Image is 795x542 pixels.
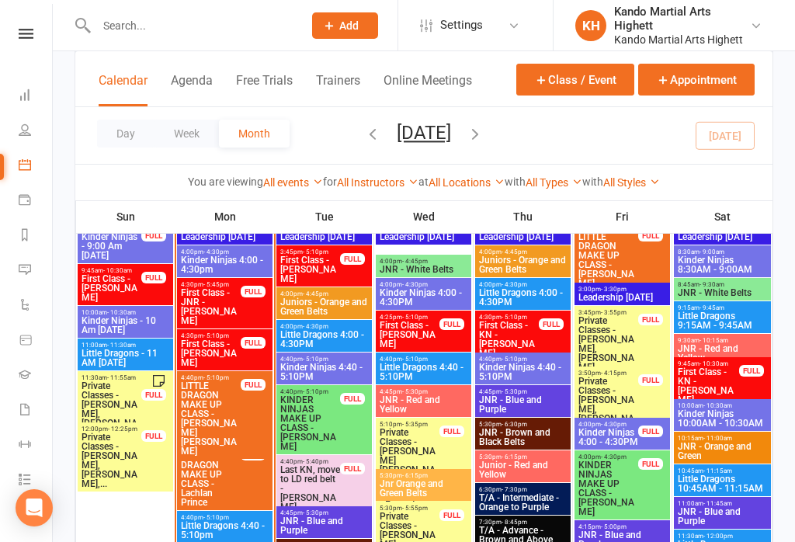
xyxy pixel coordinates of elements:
span: 11:30am [677,533,768,540]
span: Kinder Ninjas 4:00 - 4:30pm [180,255,269,274]
span: 3:45pm [279,248,341,255]
span: JNR - Blue and Purple [279,516,369,535]
th: Thu [474,200,573,233]
div: FULL [638,314,663,325]
button: Agenda [171,73,213,106]
span: 6:30pm [478,486,568,493]
span: - 4:30pm [502,281,527,288]
span: 4:45pm [279,509,369,516]
span: - 5:10pm [502,314,527,321]
span: - 10:30am [700,360,728,367]
span: First Class - [PERSON_NAME] [279,255,341,283]
span: - 5:30pm [402,388,428,395]
span: KINDER NINJAS MAKE UP CLASS - [PERSON_NAME] [279,395,341,451]
span: - 5:10pm [402,314,428,321]
span: Little Dragons 4:00 - 4:30PM [279,330,369,349]
span: Jnr Orange and Green Belts [379,479,468,498]
span: Kinder Ninjas - 9:00 Am [DATE] [81,232,142,260]
span: 4:00pm [379,258,468,265]
span: - 3:55pm [601,309,627,316]
button: Class / Event [516,64,634,96]
span: 4:40pm [180,374,241,381]
div: FULL [539,318,564,330]
span: Leadership [DATE] [677,232,768,241]
span: Kinder Ninjas 4:40 - 5:10PM [478,363,568,381]
span: Little Dragons 9:15AM - 9:45AM [677,311,768,330]
span: Kinder Ninjas 4:00 - 4:30PM [379,288,468,307]
div: FULL [141,389,166,401]
span: 10:00am [677,402,768,409]
div: FULL [141,430,166,442]
div: Kando Martial Arts Highett [614,33,750,47]
span: First Class - [PERSON_NAME] [379,321,440,349]
div: FULL [241,337,266,349]
span: Private Classes - [PERSON_NAME], [PERSON_NAME],... [81,433,142,488]
span: 9:45am [81,267,142,274]
th: Wed [374,200,474,233]
span: - 5:00pm [601,523,627,530]
span: - 5:45pm [203,281,229,288]
span: - 4:45pm [303,290,328,297]
th: Mon [175,200,275,233]
span: 3:50pm [578,370,639,377]
a: Calendar [19,149,54,184]
span: LITTLE DRAGON MAKE UP CLASS - [PERSON_NAME] [578,232,639,288]
span: - 4:30pm [402,281,428,288]
span: 4:00pm [578,421,639,428]
div: FULL [638,458,663,470]
span: - 10:30am [703,402,732,409]
span: 4:00pm [578,453,639,460]
strong: You are viewing [188,175,263,188]
button: [DATE] [397,122,451,144]
span: Last KN, move to LD red belt - [PERSON_NAME] [279,465,341,512]
span: - 5:10pm [402,356,428,363]
span: 11:00am [81,342,170,349]
span: - 3:30pm [601,286,627,293]
span: - 5:10pm [203,514,229,521]
span: First Class - JNR - [PERSON_NAME] [180,288,241,325]
button: Day [97,120,154,148]
a: Reports [19,219,54,254]
span: - 10:30am [107,309,136,316]
span: - 11:30am [107,342,136,349]
a: All Instructors [337,176,418,189]
span: First Class - KN - [PERSON_NAME] [478,321,540,358]
button: Online Meetings [384,73,472,106]
span: JNR - Blue and Purple [677,507,768,526]
span: - 4:30pm [601,453,627,460]
a: All Locations [429,176,505,189]
span: 8:30am [677,248,768,255]
a: Dashboard [19,79,54,114]
span: - 9:45am [700,304,724,311]
span: - 11:00am [703,435,732,442]
div: FULL [241,379,266,391]
span: Settings [440,8,483,43]
span: - 11:55am [107,374,136,381]
span: Kinder Ninjas - 10 Am [DATE] [81,316,170,335]
a: Product Sales [19,324,54,359]
span: Kinder Ninjas 4:40 - 5:10PM [279,363,369,381]
div: FULL [141,230,166,241]
span: - 10:30am [103,267,132,274]
th: Sun [76,200,175,233]
span: - 5:55pm [402,505,428,512]
span: Private Classes - [PERSON_NAME], [PERSON_NAME] [578,377,639,433]
span: LITTLE DRAGON MAKE UP CLASS - Lachlan Prince [180,451,241,507]
strong: with [582,175,603,188]
div: FULL [638,230,663,241]
span: 4:00pm [279,290,369,297]
span: - 4:45pm [402,258,428,265]
div: FULL [638,374,663,386]
span: - 5:10pm [203,374,229,381]
span: - 5:10pm [303,388,328,395]
span: - 4:15pm [601,370,627,377]
span: 4:00pm [279,323,369,330]
span: - 8:45pm [502,519,527,526]
strong: with [505,175,526,188]
span: - 4:30pm [303,323,328,330]
span: Leadership [DATE] [379,232,468,241]
span: JNR - Orange and Green [677,442,768,460]
span: 4:30pm [478,314,540,321]
a: All Styles [603,176,660,189]
span: - 9:00am [700,248,724,255]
